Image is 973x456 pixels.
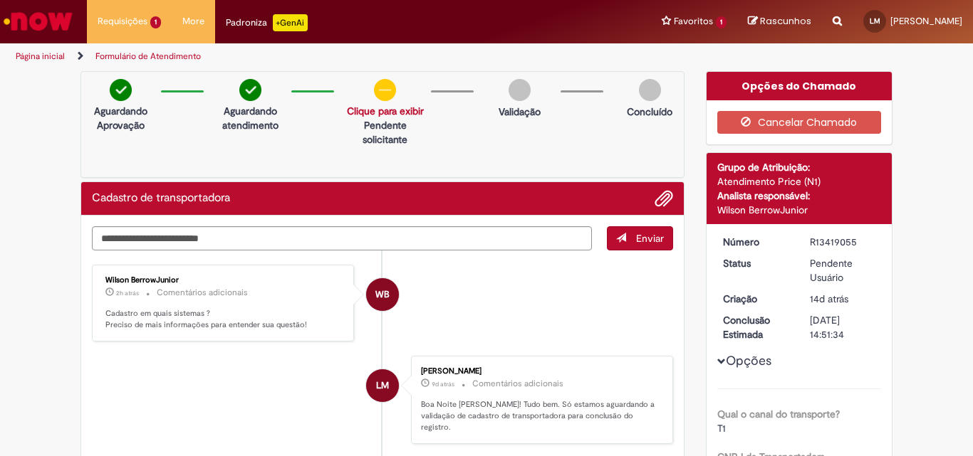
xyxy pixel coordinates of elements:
[182,14,204,28] span: More
[655,189,673,208] button: Adicionar anexos
[92,192,230,205] h2: Cadastro de transportadora Histórico de tíquete
[810,235,876,249] div: R13419055
[717,160,882,174] div: Grupo de Atribuição:
[717,422,726,435] span: T1
[627,105,672,119] p: Concluído
[92,226,592,250] textarea: Digite sua mensagem aqui...
[472,378,563,390] small: Comentários adicionais
[717,189,882,203] div: Analista responsável:
[810,292,848,305] time: 14/08/2025 17:51:29
[607,226,673,250] button: Enviar
[16,51,65,62] a: Página inicial
[1,7,75,36] img: ServiceNow
[870,16,880,26] span: LM
[890,15,962,27] span: [PERSON_NAME]
[810,313,876,341] div: [DATE] 14:51:34
[712,235,800,249] dt: Número
[810,256,876,285] div: Pendente Usuário
[674,14,713,28] span: Favoritos
[374,79,396,101] img: circle-minus.png
[717,111,882,134] button: Cancelar Chamado
[217,104,283,132] p: Aguardando atendimento
[116,289,139,297] span: 2h atrás
[707,72,893,100] div: Opções do Chamado
[105,308,343,330] p: Cadastro em quais sistemas ? Preciso de mais informações para entender sua questão!
[116,289,139,297] time: 28/08/2025 09:43:43
[639,79,661,101] img: img-circle-grey.png
[375,277,390,312] span: WB
[636,232,664,245] span: Enviar
[748,15,811,28] a: Rascunhos
[226,14,308,31] div: Padroniza
[11,43,638,70] ul: Trilhas de página
[717,203,882,217] div: Wilson BerrowJunior
[110,79,132,101] img: check-circle-green.png
[366,369,399,402] div: Luciana Marcelino Monteiro
[376,368,389,403] span: LM
[499,105,541,119] p: Validação
[509,79,531,101] img: img-circle-grey.png
[717,174,882,189] div: Atendimento Price (N1)
[810,292,876,306] div: 14/08/2025 17:51:29
[712,256,800,270] dt: Status
[150,16,161,28] span: 1
[810,292,848,305] span: 14d atrás
[421,399,658,433] p: Boa Noite [PERSON_NAME]! Tudo bem. Só estamos aguardando a validação de cadastro de transportador...
[432,380,454,388] time: 19/08/2025 22:26:38
[421,367,658,376] div: [PERSON_NAME]
[347,118,424,147] p: Pendente solicitante
[273,14,308,31] p: +GenAi
[366,278,399,311] div: Wilson BerrowJunior
[87,104,154,132] p: Aguardando Aprovação
[717,408,840,420] b: Qual o canal do transporte?
[157,287,248,299] small: Comentários adicionais
[432,380,454,388] span: 9d atrás
[716,16,727,28] span: 1
[712,313,800,341] dt: Conclusão Estimada
[98,14,147,28] span: Requisições
[712,292,800,306] dt: Criação
[239,79,261,101] img: check-circle-green.png
[760,14,811,28] span: Rascunhos
[347,105,424,117] a: Clique para exibir
[105,276,343,285] div: Wilson BerrowJunior
[95,51,201,62] a: Formulário de Atendimento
